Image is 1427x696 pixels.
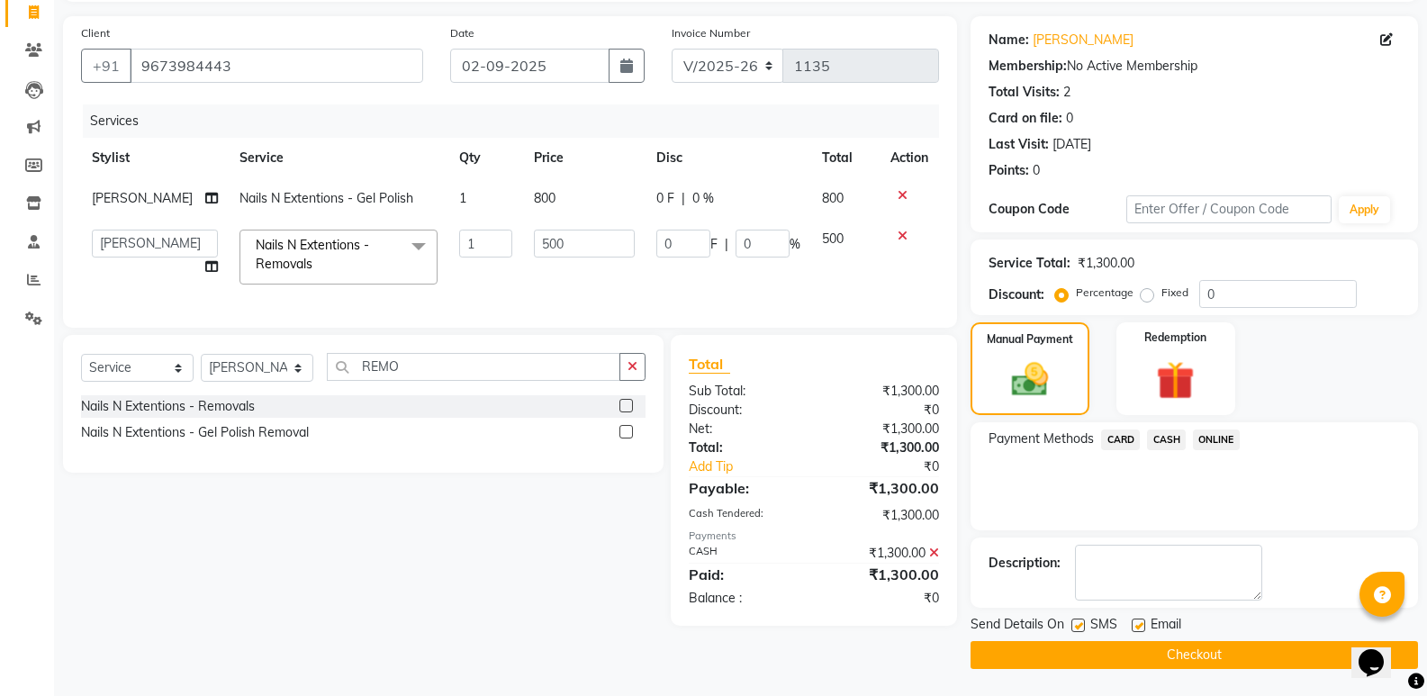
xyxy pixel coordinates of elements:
div: Nails N Extentions - Removals [81,397,255,416]
div: 2 [1063,83,1070,102]
span: 1 [459,190,466,206]
label: Percentage [1076,285,1133,301]
div: Name: [989,31,1029,50]
th: Price [523,138,646,178]
div: ₹0 [837,457,953,476]
th: Action [880,138,939,178]
label: Date [450,25,474,41]
div: Description: [989,554,1061,573]
span: | [725,235,728,254]
a: [PERSON_NAME] [1033,31,1133,50]
span: SMS [1090,615,1117,637]
label: Client [81,25,110,41]
span: Send Details On [971,615,1064,637]
label: Fixed [1161,285,1188,301]
input: Search or Scan [327,353,620,381]
span: F [710,235,718,254]
div: Payable: [675,477,814,499]
button: Apply [1339,196,1390,223]
iframe: chat widget [1351,624,1409,678]
div: ₹0 [814,401,953,420]
img: _gift.svg [1144,357,1206,404]
th: Disc [646,138,811,178]
div: ₹1,300.00 [814,438,953,457]
span: [PERSON_NAME] [92,190,193,206]
div: Card on file: [989,109,1062,128]
span: % [790,235,800,254]
button: Checkout [971,641,1418,669]
div: Coupon Code [989,200,1125,219]
div: Sub Total: [675,382,814,401]
div: ₹0 [814,589,953,608]
div: Membership: [989,57,1067,76]
th: Service [229,138,448,178]
input: Search by Name/Mobile/Email/Code [130,49,423,83]
span: CASH [1147,429,1186,450]
img: _cash.svg [1000,358,1060,401]
div: Services [83,104,953,138]
span: 800 [534,190,555,206]
div: ₹1,300.00 [814,544,953,563]
div: ₹1,300.00 [814,506,953,525]
span: Payment Methods [989,429,1094,448]
div: Cash Tendered: [675,506,814,525]
div: Total Visits: [989,83,1060,102]
div: ₹1,300.00 [1078,254,1134,273]
div: Last Visit: [989,135,1049,154]
div: Total: [675,438,814,457]
div: Balance : [675,589,814,608]
div: Service Total: [989,254,1070,273]
label: Manual Payment [987,331,1073,348]
span: Nails N Extentions - Gel Polish [239,190,413,206]
div: Discount: [675,401,814,420]
div: ₹1,300.00 [814,382,953,401]
div: No Active Membership [989,57,1400,76]
div: ₹1,300.00 [814,477,953,499]
div: Net: [675,420,814,438]
button: +91 [81,49,131,83]
th: Stylist [81,138,229,178]
span: 500 [822,230,844,247]
a: Add Tip [675,457,837,476]
span: 0 % [692,189,714,208]
label: Invoice Number [672,25,750,41]
span: Email [1151,615,1181,637]
span: ONLINE [1193,429,1240,450]
label: Redemption [1144,330,1206,346]
div: Discount: [989,285,1044,304]
div: Nails N Extentions - Gel Polish Removal [81,423,309,442]
div: CASH [675,544,814,563]
a: x [312,256,321,272]
div: 0 [1033,161,1040,180]
th: Qty [448,138,523,178]
div: 0 [1066,109,1073,128]
div: ₹1,300.00 [814,564,953,585]
span: CARD [1101,429,1140,450]
span: 800 [822,190,844,206]
span: 0 F [656,189,674,208]
span: Total [689,355,730,374]
div: ₹1,300.00 [814,420,953,438]
div: Payments [689,529,939,544]
div: Paid: [675,564,814,585]
th: Total [811,138,881,178]
input: Enter Offer / Coupon Code [1126,195,1332,223]
span: Nails N Extentions - Removals [256,237,369,272]
span: | [682,189,685,208]
div: [DATE] [1052,135,1091,154]
div: Points: [989,161,1029,180]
